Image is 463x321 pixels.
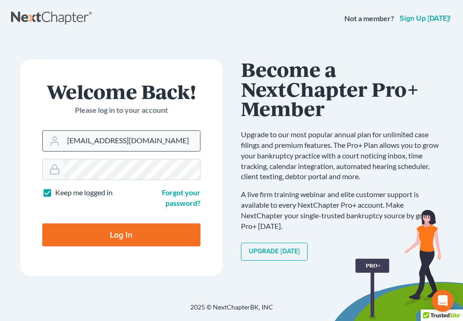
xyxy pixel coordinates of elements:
[241,59,443,118] h1: Become a NextChapter Pro+ Member
[241,243,308,261] a: Upgrade [DATE]
[11,303,452,319] div: 2025 © NextChapterBK, INC
[55,187,113,198] label: Keep me logged in
[42,105,200,116] p: Please log in to your account
[42,82,200,101] h1: Welcome Back!
[162,188,200,207] a: Forgot your password?
[398,15,452,22] a: Sign up [DATE]!
[42,223,200,246] input: Log In
[63,131,200,151] input: Email Address
[241,129,443,182] p: Upgrade to our most popular annual plan for unlimited case filings and premium features. The Pro+...
[432,290,454,312] div: Open Intercom Messenger
[241,189,443,231] p: A live firm training webinar and elite customer support is available to every NextChapter Pro+ ac...
[344,13,394,24] strong: Not a member?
